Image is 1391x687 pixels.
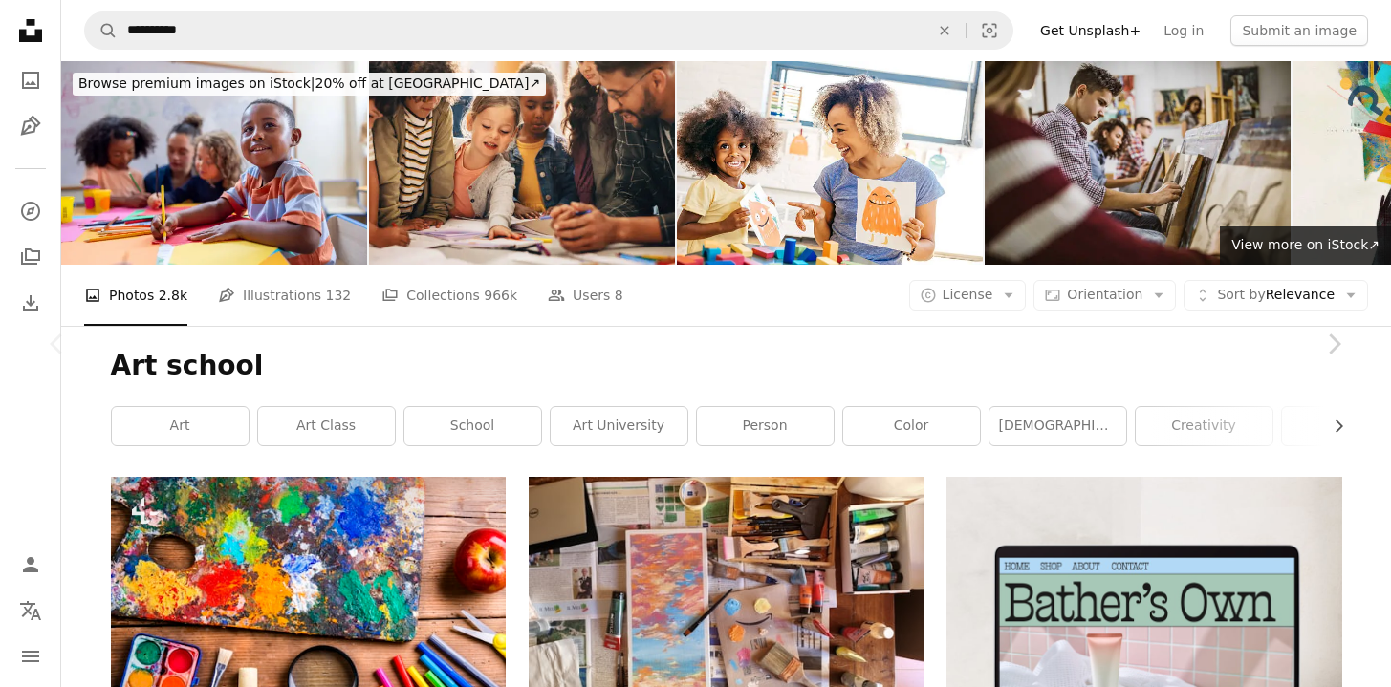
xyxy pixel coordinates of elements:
button: Clear [924,12,966,49]
button: Menu [11,637,50,676]
span: License [943,287,993,302]
button: Language [11,591,50,630]
a: a table topped with lots of art supplies [529,579,924,596]
a: color [843,407,980,445]
a: art class [258,407,395,445]
a: art university [551,407,687,445]
a: Log in / Sign up [11,546,50,584]
button: Search Unsplash [85,12,118,49]
a: Photos [11,61,50,99]
span: Sort by [1217,287,1265,302]
img: Students doing a creativity project with their teacher in a classroom [369,61,675,265]
button: Visual search [967,12,1012,49]
img: Happy schoolboy drawing in class at the kindergarten [61,61,367,265]
button: Submit an image [1230,15,1368,46]
span: Browse premium images on iStock | [78,75,315,91]
a: Illustrations [11,107,50,145]
span: 966k [484,285,517,306]
a: creativity [1136,407,1272,445]
a: school [404,407,541,445]
button: Sort byRelevance [1184,280,1368,311]
form: Find visuals sitewide [84,11,1013,50]
span: 8 [615,285,623,306]
img: Being a good parent [677,61,983,265]
a: Next [1276,252,1391,436]
a: art [112,407,249,445]
a: Get Unsplash+ [1029,15,1152,46]
a: Illustrations 132 [218,265,351,326]
a: person [697,407,834,445]
span: Relevance [1217,286,1335,305]
a: Explore [11,192,50,230]
button: License [909,280,1027,311]
img: Group of art students drawing paintings at art studio. [985,61,1291,265]
span: Orientation [1067,287,1142,302]
h1: Art school [111,349,1342,383]
a: View more on iStock↗ [1220,226,1391,265]
a: Users 8 [548,265,623,326]
a: Browse premium images on iStock|20% off at [GEOGRAPHIC_DATA]↗ [61,61,557,107]
span: View more on iStock ↗ [1231,237,1380,252]
a: Collections 966k [381,265,517,326]
a: Desk with school supplies. Studio shot on wooden background. [111,600,506,617]
a: Collections [11,238,50,276]
button: Orientation [1033,280,1176,311]
span: 20% off at [GEOGRAPHIC_DATA] ↗ [78,75,540,91]
a: Log in [1152,15,1215,46]
span: 132 [326,285,352,306]
a: [DEMOGRAPHIC_DATA] [989,407,1126,445]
